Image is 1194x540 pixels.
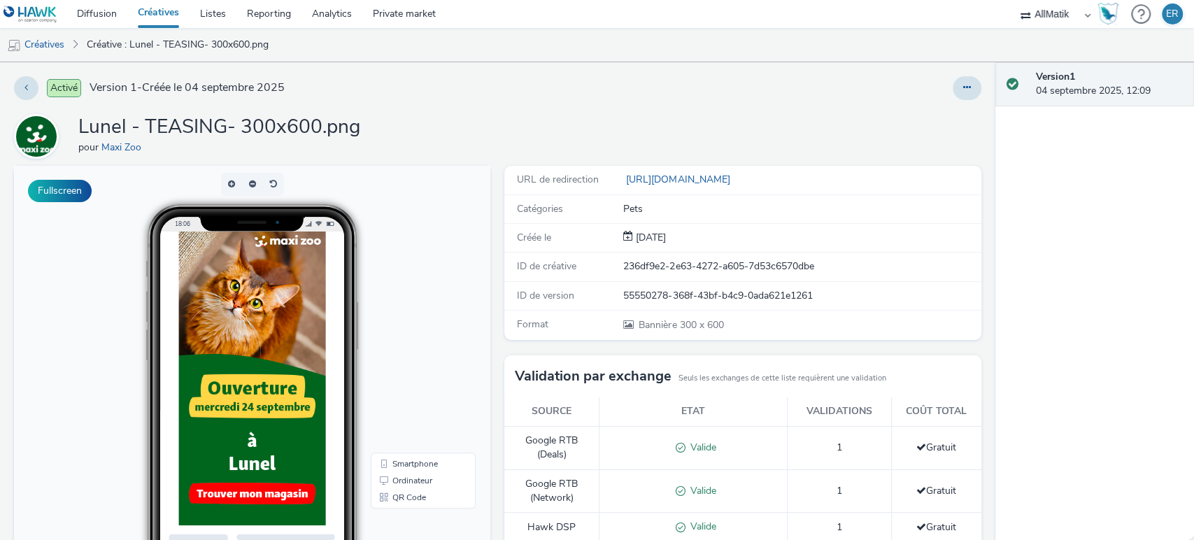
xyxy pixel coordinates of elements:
[101,141,147,154] a: Maxi Zoo
[837,484,842,497] span: 1
[360,306,459,323] li: Ordinateur
[378,327,412,336] span: QR Code
[623,173,735,186] a: [URL][DOMAIN_NAME]
[517,173,599,186] span: URL de redirection
[90,80,285,96] span: Version 1 - Créée le 04 septembre 2025
[1036,70,1075,83] strong: Version 1
[837,441,842,454] span: 1
[360,323,459,340] li: QR Code
[47,79,81,97] span: Activé
[1097,3,1118,25] img: Hawk Academy
[633,231,666,245] div: Création 04 septembre 2025, 12:09
[504,426,599,469] td: Google RTB (Deals)
[78,114,360,141] h1: Lunel - TEASING- 300x600.png
[517,202,563,215] span: Catégories
[16,116,57,157] img: Maxi Zoo
[504,469,599,513] td: Google RTB (Network)
[517,260,576,273] span: ID de créative
[14,129,64,143] a: Maxi Zoo
[360,290,459,306] li: Smartphone
[837,520,842,534] span: 1
[916,520,956,534] span: Gratuit
[165,66,312,360] img: Advertisement preview
[28,180,92,202] button: Fullscreen
[639,318,679,332] span: Bannière
[517,318,548,331] span: Format
[788,397,891,426] th: Validations
[623,202,979,216] div: Pets
[515,366,671,387] h3: Validation par exchange
[685,520,716,533] span: Valide
[678,373,886,384] small: Seuls les exchanges de cette liste requièrent une validation
[3,6,57,23] img: undefined Logo
[1166,3,1179,24] div: ER
[1097,3,1124,25] a: Hawk Academy
[685,441,716,454] span: Valide
[916,484,956,497] span: Gratuit
[161,54,176,62] span: 18:06
[504,397,599,426] th: Source
[378,311,418,319] span: Ordinateur
[633,231,666,244] span: [DATE]
[623,260,979,273] div: 236df9e2-2e63-4272-a605-7d53c6570dbe
[517,231,551,244] span: Créée le
[891,397,981,426] th: Coût total
[916,441,956,454] span: Gratuit
[685,484,716,497] span: Valide
[599,397,788,426] th: Etat
[78,141,101,154] span: pour
[378,294,424,302] span: Smartphone
[637,318,723,332] span: 300 x 600
[517,289,574,302] span: ID de version
[80,28,276,62] a: Créative : Lunel - TEASING- 300x600.png
[623,289,979,303] div: 55550278-368f-43bf-b4c9-0ada621e1261
[7,38,21,52] img: mobile
[1036,70,1183,99] div: 04 septembre 2025, 12:09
